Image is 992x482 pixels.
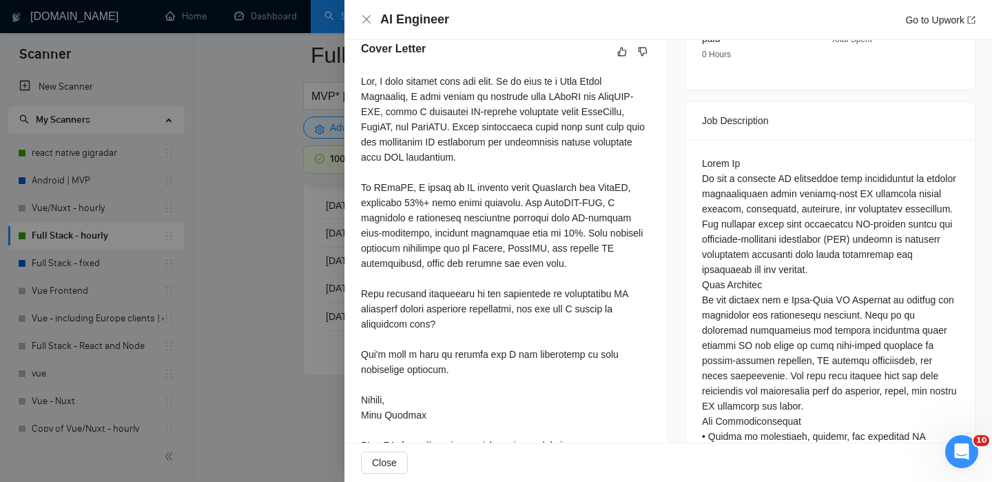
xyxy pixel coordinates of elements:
div: Job Description [702,102,958,139]
a: Go to Upworkexport [905,14,975,26]
button: Close [361,14,372,26]
button: Close [361,452,408,474]
span: close [361,14,372,25]
span: like [617,46,627,57]
span: dislike [638,46,648,57]
h4: AI Engineer [380,11,449,28]
button: like [614,43,630,60]
h5: Cover Letter [361,41,426,57]
span: 0 Hours [702,50,731,59]
button: dislike [634,43,651,60]
iframe: Intercom live chat [945,435,978,468]
span: 10 [973,435,989,446]
span: export [967,16,975,24]
span: Close [372,455,397,470]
